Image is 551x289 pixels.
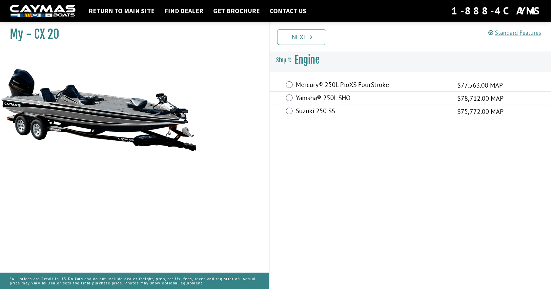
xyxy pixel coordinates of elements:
h1: My - CX 20 [10,27,253,42]
p: *All prices are Retail in US Dollars and do not include dealer freight, prep, tariffs, fees, taxe... [10,273,259,288]
a: Find Dealer [161,7,207,15]
label: Suzuki 250 SS [296,107,449,116]
h3: Engine [270,48,551,72]
label: Yamaha® 250L SHO [296,94,449,103]
a: Contact Us [266,7,310,15]
img: white-logo-c9c8dbefe5ff5ceceb0f0178aa75bf4bb51f6bca0971e226c86eb53dfe498488.png [10,5,75,17]
a: Standard Features [488,29,541,36]
label: Mercury® 250L ProXS FourStroke [296,81,449,90]
ul: Pagination [275,28,551,45]
span: $78,712.00 MAP [457,93,503,103]
a: Return to main site [85,7,158,15]
a: Next [277,29,326,45]
span: $77,563.00 MAP [457,80,503,90]
div: 1-888-4CAYMAS [451,4,541,18]
a: Get Brochure [210,7,263,15]
span: $75,772.00 MAP [457,107,503,116]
